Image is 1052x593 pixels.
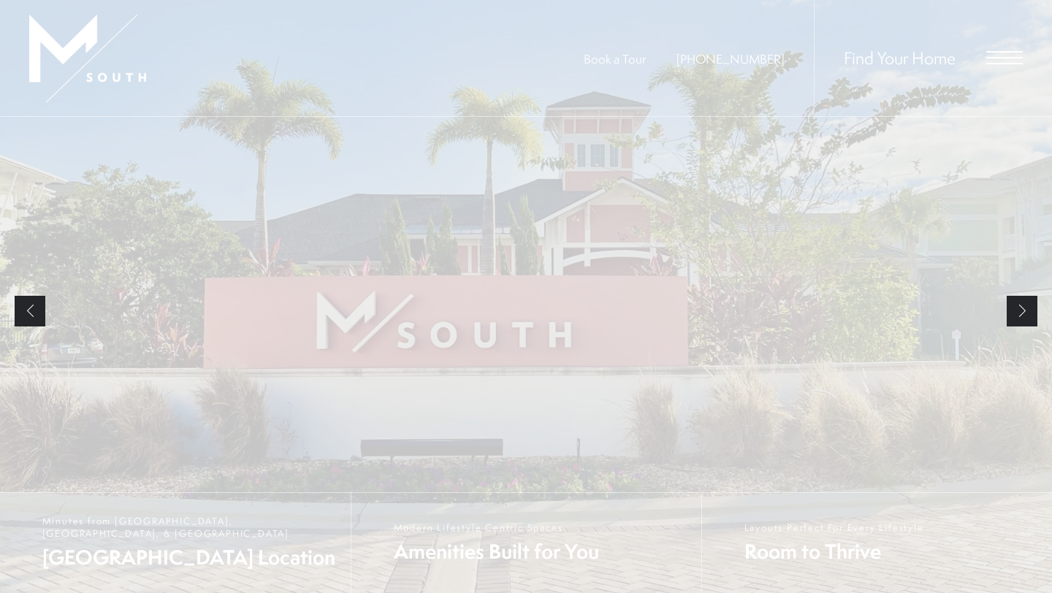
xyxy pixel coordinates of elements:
[701,493,1052,593] a: Layouts Perfect For Every Lifestyle
[584,50,646,67] a: Book a Tour
[15,296,45,326] a: Previous
[676,50,785,67] span: [PHONE_NUMBER]
[844,46,956,69] a: Find Your Home
[394,537,599,565] span: Amenities Built for You
[351,493,701,593] a: Modern Lifestyle Centric Spaces
[986,51,1023,64] button: Open Menu
[744,537,924,565] span: Room to Thrive
[29,15,146,102] img: MSouth
[42,543,336,571] span: [GEOGRAPHIC_DATA] Location
[42,515,336,540] span: Minutes from [GEOGRAPHIC_DATA], [GEOGRAPHIC_DATA], & [GEOGRAPHIC_DATA]
[394,521,599,534] span: Modern Lifestyle Centric Spaces
[744,521,924,534] span: Layouts Perfect For Every Lifestyle
[1007,296,1037,326] a: Next
[676,50,785,67] a: Call Us at 813-570-8014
